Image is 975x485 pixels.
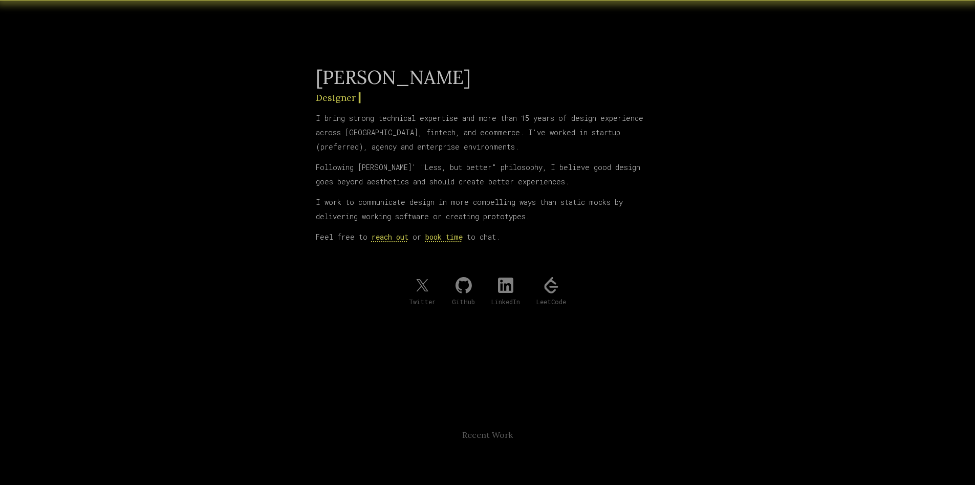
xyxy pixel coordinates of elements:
[425,162,492,172] span: Less, but better
[491,277,520,306] a: LinkedIn
[316,111,660,154] p: I bring strong technical expertise and more than 15 years of design experience across [GEOGRAPHIC...
[409,277,436,306] a: Twitter
[316,67,660,88] h1: [PERSON_NAME]
[536,277,566,306] a: LeetCode
[316,195,660,224] p: I work to communicate design in more compelling ways than static mocks by delivering working soft...
[316,92,358,103] span: D e s i g n e r
[456,277,472,293] img: Github
[372,232,408,242] a: reach out
[543,277,559,293] img: LeetCode
[462,429,513,441] h3: Recent Work
[316,160,660,189] p: Following [PERSON_NAME]' " " philosophy, I believe good design goes beyond aesthetics and should ...
[316,230,660,244] p: Feel free to or to chat.
[452,277,475,306] a: GitHub
[425,232,463,242] a: book time
[414,277,430,293] img: Twitter
[359,92,366,103] span: ▎
[497,277,514,293] img: LinkedIn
